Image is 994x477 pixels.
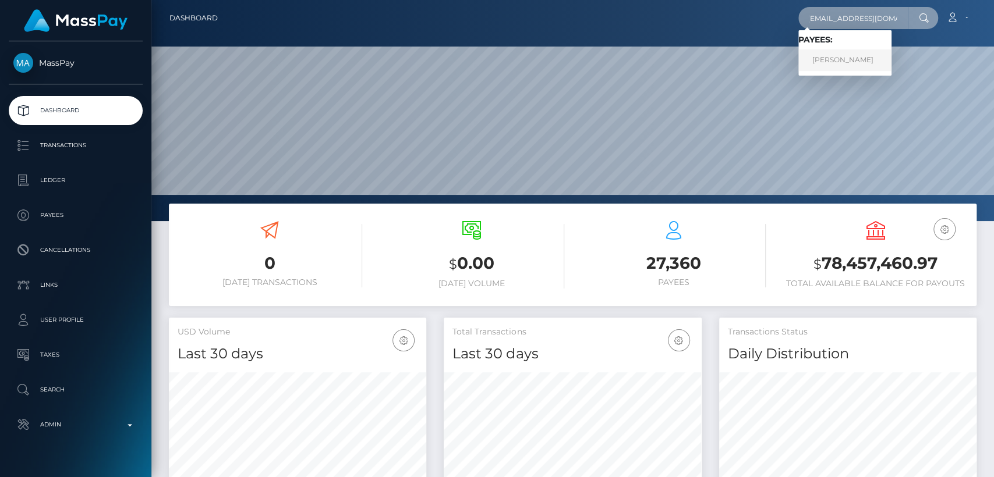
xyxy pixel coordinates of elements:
[9,236,143,265] a: Cancellations
[9,410,143,439] a: Admin
[13,346,138,364] p: Taxes
[13,276,138,294] p: Links
[178,277,362,287] h6: [DATE] Transactions
[380,279,564,289] h6: [DATE] Volume
[798,35,892,45] h6: Payees:
[9,375,143,404] a: Search
[9,131,143,160] a: Transactions
[13,381,138,398] p: Search
[13,53,33,73] img: MassPay
[13,416,138,433] p: Admin
[728,326,968,338] h5: Transactions Status
[9,96,143,125] a: Dashboard
[9,270,143,300] a: Links
[178,326,418,338] h5: USD Volume
[178,252,362,275] h3: 0
[9,166,143,195] a: Ledger
[13,207,138,224] p: Payees
[449,256,457,272] small: $
[9,340,143,369] a: Taxes
[9,201,143,230] a: Payees
[798,7,908,29] input: Search...
[783,279,968,289] h6: Total Available Balance for Payouts
[13,241,138,259] p: Cancellations
[9,58,143,68] span: MassPay
[728,344,968,364] h4: Daily Distribution
[9,305,143,334] a: User Profile
[452,326,692,338] h5: Total Transactions
[13,311,138,329] p: User Profile
[380,252,564,276] h3: 0.00
[24,9,128,32] img: MassPay Logo
[178,344,418,364] h4: Last 30 days
[798,49,892,71] a: [PERSON_NAME]
[582,277,766,287] h6: Payees
[452,344,692,364] h4: Last 30 days
[783,252,968,276] h3: 78,457,460.97
[169,6,218,30] a: Dashboard
[13,137,138,154] p: Transactions
[13,102,138,119] p: Dashboard
[813,256,822,272] small: $
[582,252,766,275] h3: 27,360
[13,172,138,189] p: Ledger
